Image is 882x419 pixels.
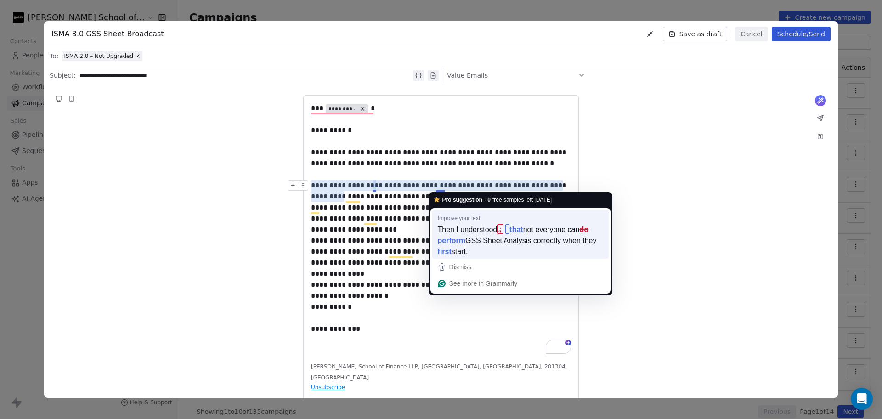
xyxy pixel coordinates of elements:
span: To: [50,51,58,61]
span: ISMA 3.0 GSS Sheet Broadcast [51,28,164,40]
span: ISMA 2.0 – Not Upgraded [64,52,133,60]
button: Cancel [735,27,768,41]
span: Value Emails [447,71,488,80]
span: Subject: [50,71,76,83]
div: To enrich screen reader interactions, please activate Accessibility in Grammarly extension settings [311,103,571,354]
button: Save as draft [663,27,728,41]
div: Open Intercom Messenger [851,388,873,410]
button: Schedule/Send [772,27,831,41]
